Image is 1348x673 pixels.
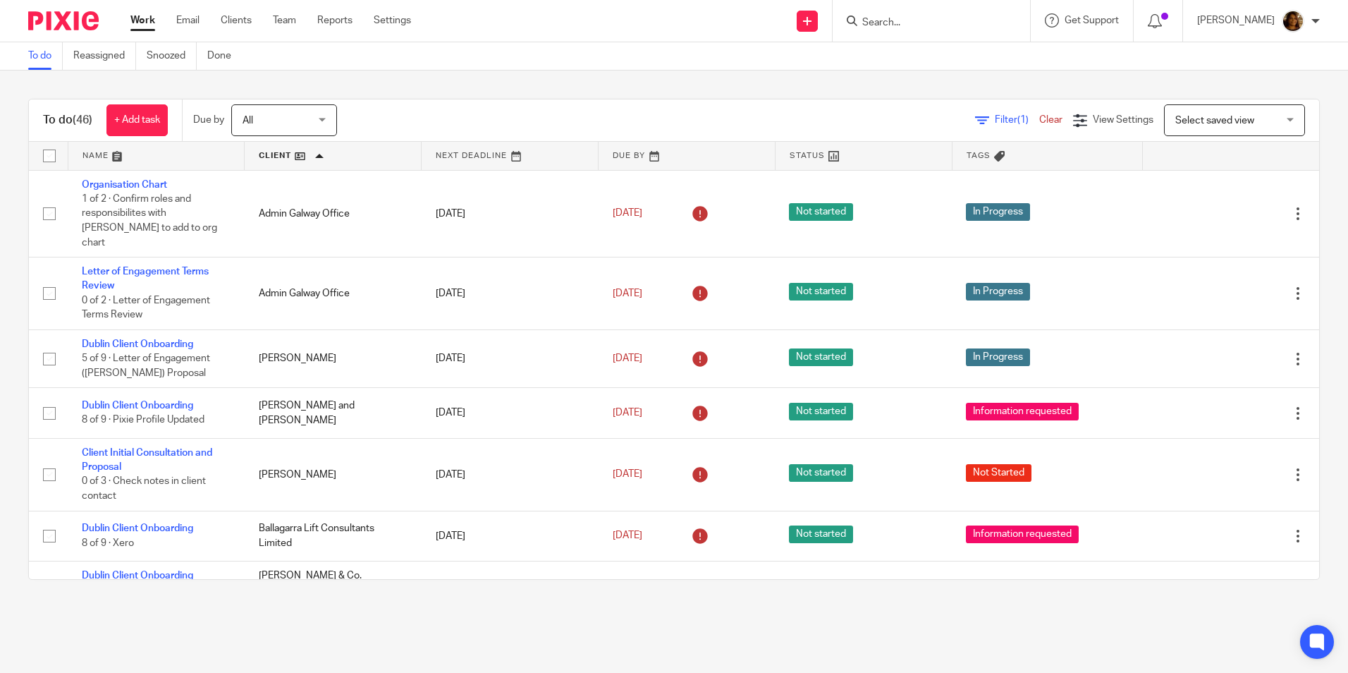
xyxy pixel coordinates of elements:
a: Clients [221,13,252,28]
span: [DATE] [613,353,642,363]
p: Due by [193,113,224,127]
td: [PERSON_NAME] [245,438,422,511]
span: In Progress [966,203,1030,221]
a: Organisation Chart [82,180,167,190]
span: 0 of 3 · Check notes in client contact [82,477,206,502]
span: 1 of 2 · Confirm roles and responsibilites with [PERSON_NAME] to add to org chart [82,194,217,248]
input: Search [861,17,988,30]
a: Client Initial Consultation and Proposal [82,448,212,472]
a: Letter of Engagement Terms Review [82,267,209,291]
a: Work [130,13,155,28]
span: Get Support [1065,16,1119,25]
span: Filter [995,115,1039,125]
span: Not started [789,464,853,482]
span: In Progress [966,348,1030,366]
img: Arvinder.jpeg [1282,10,1304,32]
td: [DATE] [422,562,599,619]
span: Not started [789,283,853,301]
span: [DATE] [613,408,642,418]
span: [DATE] [613,470,642,480]
img: Pixie [28,11,99,30]
span: (46) [73,114,92,126]
span: 5 of 9 · Letter of Engagement ([PERSON_NAME]) Proposal [82,353,210,378]
span: [DATE] [613,531,642,541]
a: Done [207,42,242,70]
span: Select saved view [1175,116,1254,126]
a: Team [273,13,296,28]
span: Tags [967,152,991,159]
a: Dublin Client Onboarding [82,523,193,533]
span: 8 of 9 · Xero [82,538,134,548]
td: [PERSON_NAME] & Co. Carpentry & Construction Limited [245,562,422,619]
a: Settings [374,13,411,28]
p: [PERSON_NAME] [1197,13,1275,28]
td: [PERSON_NAME] and [PERSON_NAME] [245,388,422,438]
span: 8 of 9 · Pixie Profile Updated [82,416,204,425]
h1: To do [43,113,92,128]
td: [DATE] [422,257,599,330]
td: [DATE] [422,438,599,511]
span: View Settings [1093,115,1153,125]
a: Dublin Client Onboarding [82,571,193,581]
span: In Progress [966,283,1030,301]
span: [DATE] [613,209,642,219]
td: [DATE] [422,388,599,438]
span: Not started [789,203,853,221]
span: Not started [789,348,853,366]
a: Dublin Client Onboarding [82,401,193,411]
td: [DATE] [422,511,599,561]
td: Admin Galway Office [245,257,422,330]
td: Admin Galway Office [245,170,422,257]
span: Not Started [966,464,1031,482]
td: [PERSON_NAME] [245,329,422,387]
a: + Add task [106,104,168,136]
span: All [243,116,253,126]
a: Clear [1039,115,1062,125]
a: To do [28,42,63,70]
a: Reports [317,13,353,28]
span: Not started [789,526,853,543]
span: Information requested [966,526,1079,543]
td: Ballagarra Lift Consultants Limited [245,511,422,561]
span: Not started [789,403,853,420]
span: [DATE] [613,289,642,298]
span: Information requested [966,403,1079,420]
td: [DATE] [422,170,599,257]
span: (1) [1017,115,1029,125]
a: Reassigned [73,42,136,70]
a: Snoozed [147,42,197,70]
span: 0 of 2 · Letter of Engagement Terms Review [82,296,210,320]
a: Dublin Client Onboarding [82,339,193,349]
td: [DATE] [422,329,599,387]
a: Email [176,13,200,28]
